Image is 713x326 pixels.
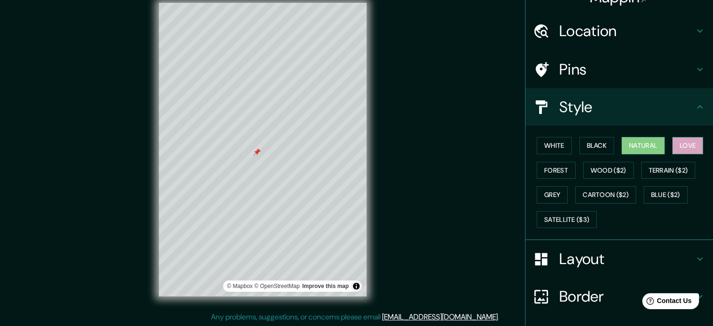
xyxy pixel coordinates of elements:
button: Terrain ($2) [641,162,696,179]
a: Mapbox [227,283,253,289]
h4: Pins [559,60,694,79]
a: OpenStreetMap [254,283,300,289]
div: Pins [525,51,713,88]
div: Border [525,278,713,315]
a: [EMAIL_ADDRESS][DOMAIN_NAME] [382,312,498,322]
button: Cartoon ($2) [575,186,636,204]
button: Forest [537,162,576,179]
div: Style [525,88,713,126]
button: Wood ($2) [583,162,634,179]
div: Layout [525,240,713,278]
button: Toggle attribution [351,281,362,292]
div: . [501,311,503,323]
button: Natural [622,137,665,154]
div: . [499,311,501,323]
button: Love [672,137,703,154]
button: White [537,137,572,154]
h4: Layout [559,250,694,268]
button: Black [579,137,615,154]
p: Any problems, suggestions, or concerns please email . [211,311,499,323]
div: Location [525,12,713,50]
a: Map feedback [302,283,349,289]
h4: Border [559,287,694,306]
button: Satellite ($3) [537,211,597,228]
button: Grey [537,186,568,204]
button: Blue ($2) [644,186,688,204]
iframe: Help widget launcher [630,289,703,316]
h4: Location [559,22,694,40]
h4: Style [559,98,694,116]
